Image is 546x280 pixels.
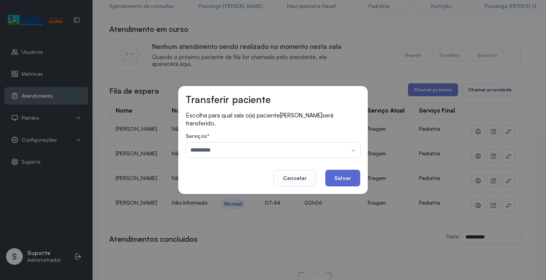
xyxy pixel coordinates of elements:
[280,112,322,119] span: [PERSON_NAME]
[186,111,360,127] p: Escolha para qual sala o(a) paciente será transferido.
[186,133,207,139] span: Serviços
[273,170,316,186] button: Cancelar
[325,170,360,186] button: Salvar
[186,94,271,105] h3: Transferir paciente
